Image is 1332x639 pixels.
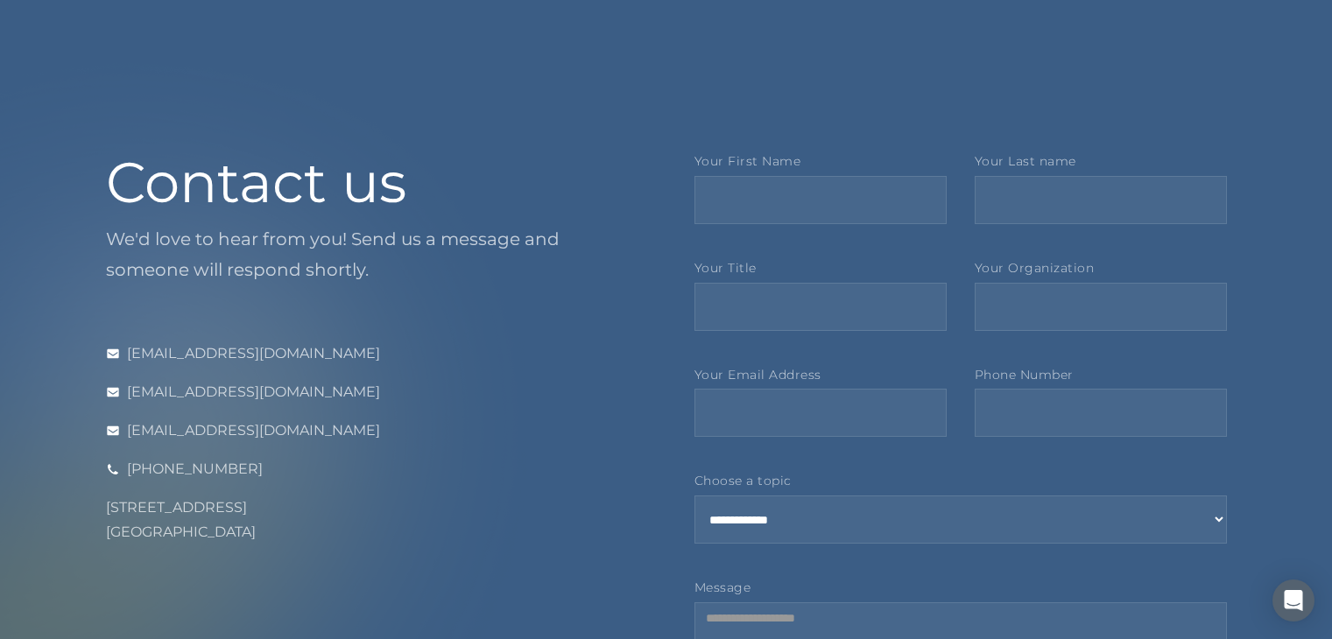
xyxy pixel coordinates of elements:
[694,261,947,276] label: Your Title
[127,380,380,404] div: [EMAIL_ADDRESS][DOMAIN_NAME]
[106,457,638,481] a: [PHONE_NUMBER]
[127,418,380,443] div: [EMAIL_ADDRESS][DOMAIN_NAME]
[127,341,380,366] div: [EMAIL_ADDRESS][DOMAIN_NAME]
[975,261,1227,276] label: Your Organization
[106,154,638,210] h1: Contact us
[694,474,1227,488] label: Choose a topic
[975,154,1227,169] label: Your Last name
[1272,579,1314,621] div: Open Intercom Messenger
[106,380,638,404] a: [EMAIL_ADDRESS][DOMAIN_NAME]
[127,457,263,481] div: [PHONE_NUMBER]
[694,580,1227,595] label: Message
[975,368,1227,383] label: Phone Number
[106,418,638,443] a: [EMAIL_ADDRESS][DOMAIN_NAME]
[106,495,638,544] div: [STREET_ADDRESS] [GEOGRAPHIC_DATA]
[106,341,638,366] a: [EMAIL_ADDRESS][DOMAIN_NAME]
[694,368,947,383] label: Your Email Address
[106,224,638,285] p: We'd love to hear from you! Send us a message and someone will respond shortly.
[694,154,947,169] label: Your First Name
